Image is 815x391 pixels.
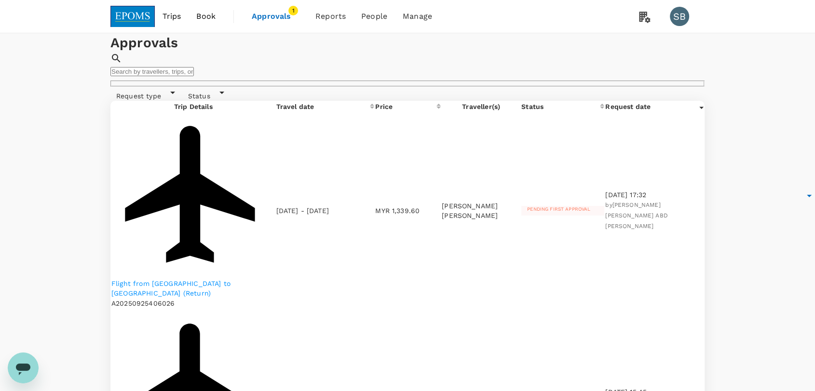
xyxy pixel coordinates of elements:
[288,6,298,15] span: 1
[670,7,689,26] div: SB
[276,206,329,216] p: [DATE] - [DATE]
[315,11,346,22] span: Reports
[361,11,387,22] span: People
[111,102,275,111] p: Trip Details
[110,92,167,100] span: Request type
[442,201,520,220] p: [PERSON_NAME] [PERSON_NAME]
[403,11,432,22] span: Manage
[111,299,175,307] span: A20250925406026
[111,279,275,298] a: Flight from [GEOGRAPHIC_DATA] to [GEOGRAPHIC_DATA] (Return)
[8,352,39,383] iframe: Button to launch messaging window
[182,92,216,100] span: Status
[196,11,216,22] span: Book
[605,190,704,200] p: [DATE] 17:32
[110,87,178,101] div: Request type
[163,11,181,22] span: Trips
[110,67,194,76] input: Search by travellers, trips, or destination
[110,6,155,27] img: EPOMS SDN BHD
[375,102,393,111] div: Price
[605,202,668,229] span: by
[442,102,520,111] p: Traveller(s)
[605,102,651,111] div: Request date
[276,102,314,111] div: Travel date
[521,102,543,111] div: Status
[252,11,300,22] span: Approvals
[375,206,441,216] p: MYR 1,339.60
[605,202,668,229] span: [PERSON_NAME] [PERSON_NAME] ABD [PERSON_NAME]
[521,206,596,212] span: Pending first approval
[182,87,228,101] div: Status
[110,33,705,53] h1: Approvals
